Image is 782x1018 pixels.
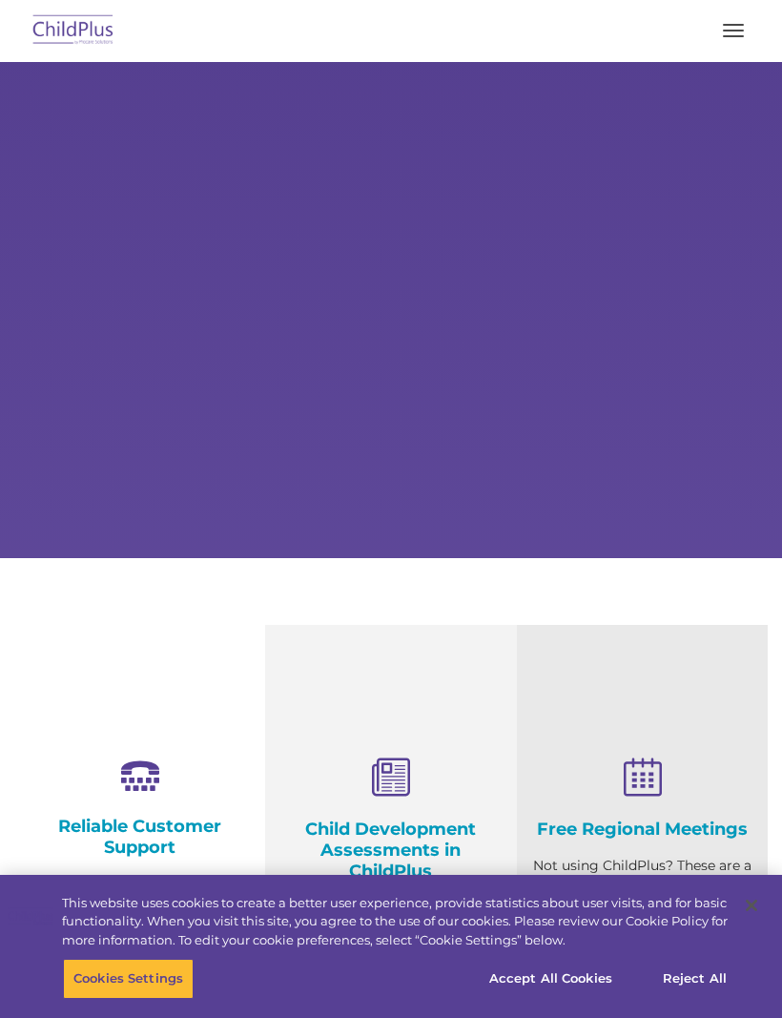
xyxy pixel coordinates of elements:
button: Cookies Settings [63,959,194,999]
h4: Child Development Assessments in ChildPlus [279,819,502,882]
h4: Reliable Customer Support [29,816,251,858]
img: ChildPlus by Procare Solutions [29,9,118,53]
button: Accept All Cookies [479,959,623,999]
button: Close [731,884,772,926]
button: Reject All [635,959,754,999]
div: This website uses cookies to create a better user experience, provide statistics about user visit... [62,894,728,950]
p: Not using ChildPlus? These are a great opportunity to network and learn from ChildPlus users. Fin... [531,854,753,973]
h4: Free Regional Meetings [531,819,753,840]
